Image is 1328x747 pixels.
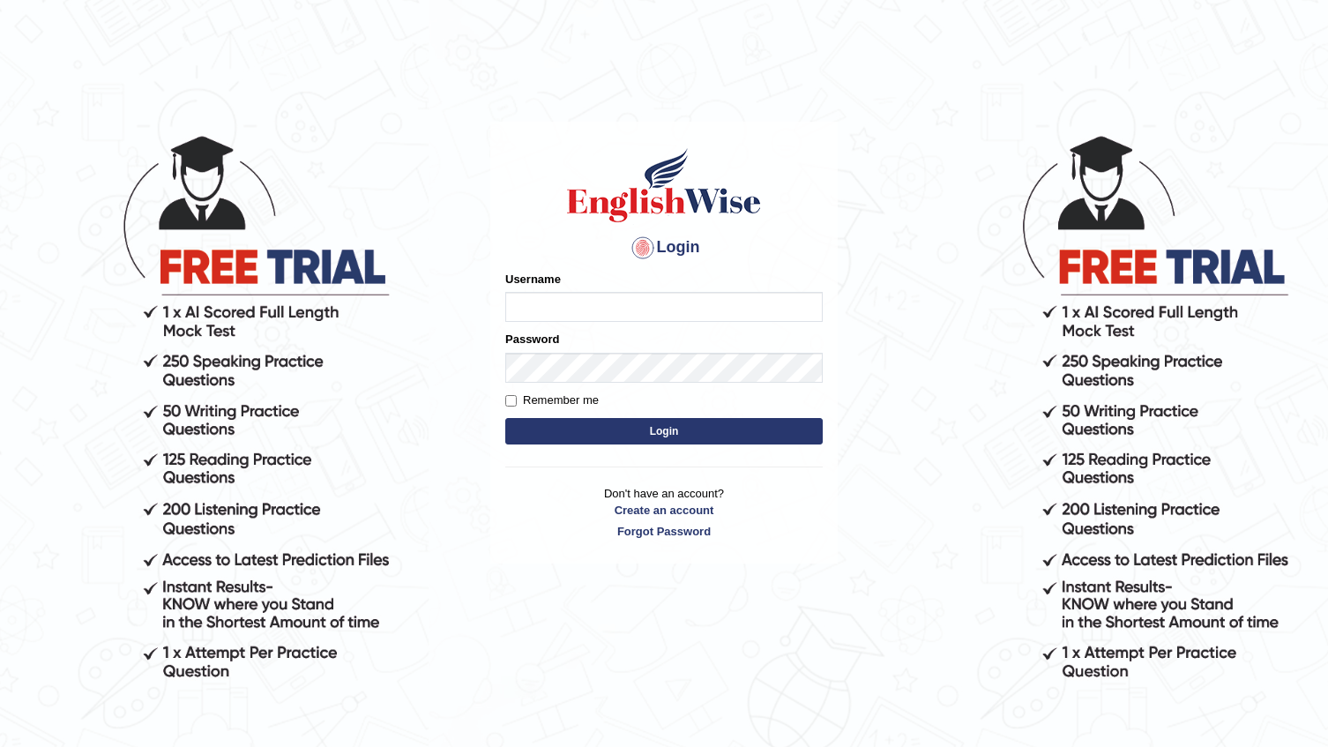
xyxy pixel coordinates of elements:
a: Forgot Password [505,523,823,540]
img: Logo of English Wise sign in for intelligent practice with AI [563,146,765,225]
h4: Login [505,234,823,262]
button: Login [505,418,823,444]
label: Password [505,331,559,347]
label: Username [505,271,561,288]
p: Don't have an account? [505,485,823,540]
input: Remember me [505,395,517,407]
label: Remember me [505,392,599,409]
a: Create an account [505,502,823,519]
